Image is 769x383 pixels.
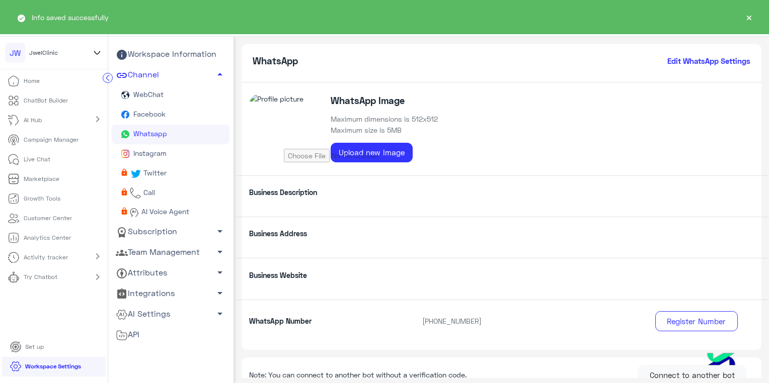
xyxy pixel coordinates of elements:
[92,271,104,283] mat-icon: chevron_right
[131,90,164,99] span: WebChat
[92,250,104,262] mat-icon: chevron_right
[214,246,226,258] span: arrow_drop_down
[214,287,226,299] span: arrow_drop_down
[116,328,139,341] span: API
[112,242,229,262] a: Team Management
[112,262,229,283] a: Attributes
[112,283,229,304] a: Integrations
[2,337,52,357] a: Set up
[25,342,44,351] p: Set up
[112,164,229,183] a: Twitter
[249,93,320,164] img: Profile picture
[131,149,167,157] span: Instagram
[112,203,229,222] a: AI Voice Agent
[242,270,415,280] p: Business Website
[112,183,229,203] a: Call
[214,308,226,320] span: arrow_drop_down
[29,48,58,57] span: JwelClinic
[112,304,229,325] a: AI Settings
[131,110,166,118] span: Facebook
[24,194,60,203] p: Growth Tools
[24,272,57,281] p: Try Chatbot
[214,225,226,237] span: arrow_drop_down
[331,125,438,135] p: Maximum size is 5MB
[112,85,229,105] a: WebChat
[24,214,72,223] p: Customer Center
[112,144,229,164] a: Instagram
[704,343,739,378] img: hulul-logo.png
[24,135,79,144] p: Campaign Manager
[92,113,104,125] mat-icon: chevron_right
[24,76,40,85] p: Home
[24,174,59,183] p: Marketplace
[131,129,167,138] span: Whatsapp
[331,95,438,107] h5: WhatsApp Image
[112,221,229,242] a: Subscription
[5,43,25,63] div: JW
[24,253,68,262] p: Activity tracker
[24,155,50,164] p: Live Chat
[24,116,42,125] p: AI Hub
[655,311,738,331] button: Register Number
[139,207,189,216] span: AI Voice Agent
[112,65,229,85] a: Channel
[249,369,467,380] span: Note: You can connect to another bot without a verification code.
[2,357,89,376] a: Workspace Settings
[253,55,298,67] h5: WhatsApp
[331,114,438,124] span: Maximum dimensions is 512x512
[744,12,754,22] button: ×
[214,68,226,80] span: arrow_drop_up
[112,44,229,65] a: Workspace Information
[24,96,68,105] p: ChatBot Builder
[242,228,415,239] p: Business Address
[141,188,155,197] span: Call
[242,187,415,198] p: Business Description
[242,316,415,326] p: WhatsApp Number
[214,266,226,278] span: arrow_drop_down
[32,12,109,23] span: Info saved successfully
[112,125,229,144] a: Whatsapp
[24,233,71,242] p: Analytics Center
[667,56,750,65] h6: Edit WhatsApp Settings
[25,362,81,371] p: Workspace Settings
[141,168,167,177] span: Twitter
[112,105,229,125] a: Facebook
[112,325,229,345] a: API
[415,316,631,326] p: [PHONE_NUMBER]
